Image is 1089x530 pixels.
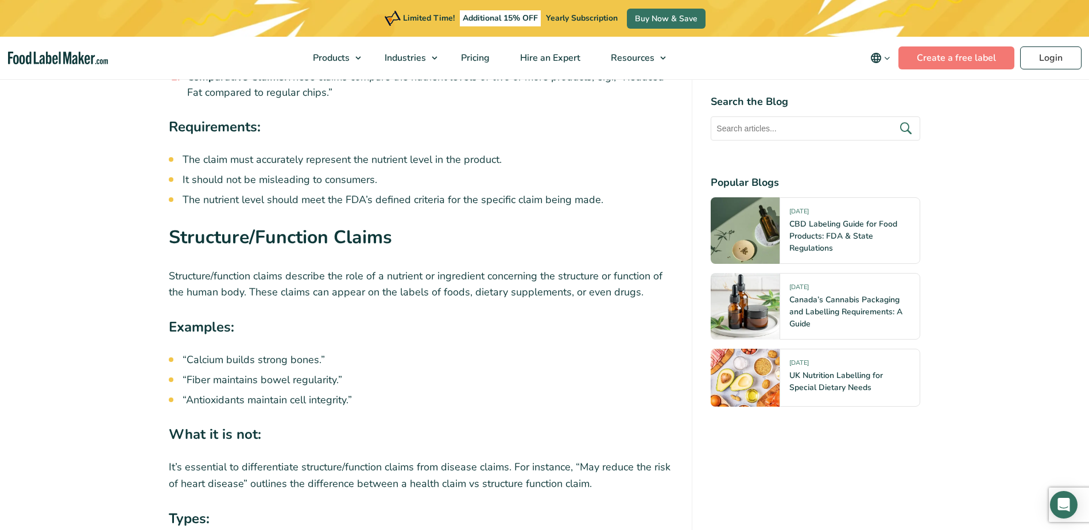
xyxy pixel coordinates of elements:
strong: Structure/Function Claims [169,225,392,250]
a: Resources [596,37,672,79]
p: Structure/function claims describe the role of a nutrient or ingredient concerning the structure ... [169,268,674,301]
h4: Search the Blog [711,94,920,110]
div: Open Intercom Messenger [1050,491,1078,519]
li: The claim must accurately represent the nutrient level in the product. [183,152,674,167]
strong: Types: [169,509,210,528]
h4: Popular Blogs [711,175,920,190]
span: Hire an Expert [517,52,582,64]
strong: Requirements: [169,118,261,136]
a: UK Nutrition Labelling for Special Dietary Needs [789,370,883,393]
span: Resources [607,52,656,64]
span: Products [309,52,351,64]
span: Additional 15% OFF [460,10,541,26]
a: Buy Now & Save [627,9,706,29]
a: Canada’s Cannabis Packaging and Labelling Requirements: A Guide [789,294,902,329]
li: “Calcium builds strong bones.” [183,352,674,368]
strong: Examples: [169,318,234,336]
a: CBD Labeling Guide for Food Products: FDA & State Regulations [789,219,897,254]
span: Pricing [458,52,491,64]
span: [DATE] [789,358,809,372]
span: [DATE] [789,283,809,296]
span: Industries [381,52,427,64]
a: Create a free label [898,46,1014,69]
li: It should not be misleading to consumers. [183,172,674,188]
a: Pricing [446,37,502,79]
a: Industries [370,37,443,79]
li: The nutrient level should meet the FDA’s defined criteria for the specific claim being made. [183,192,674,208]
span: Limited Time! [403,13,455,24]
span: Yearly Subscription [546,13,618,24]
a: Login [1020,46,1082,69]
a: Hire an Expert [505,37,593,79]
strong: What it is not: [169,425,261,443]
input: Search articles... [711,116,920,141]
a: Products [298,37,367,79]
li: “Fiber maintains bowel regularity.” [183,372,674,388]
li: “Antioxidants maintain cell integrity.” [183,392,674,408]
p: It’s essential to differentiate structure/function claims from disease claims. For instance, “May... [169,459,674,492]
li: These claims compare the nutrient levels of two or more products, e.g., “Reduced Fat compared to ... [183,69,674,100]
span: [DATE] [789,207,809,220]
